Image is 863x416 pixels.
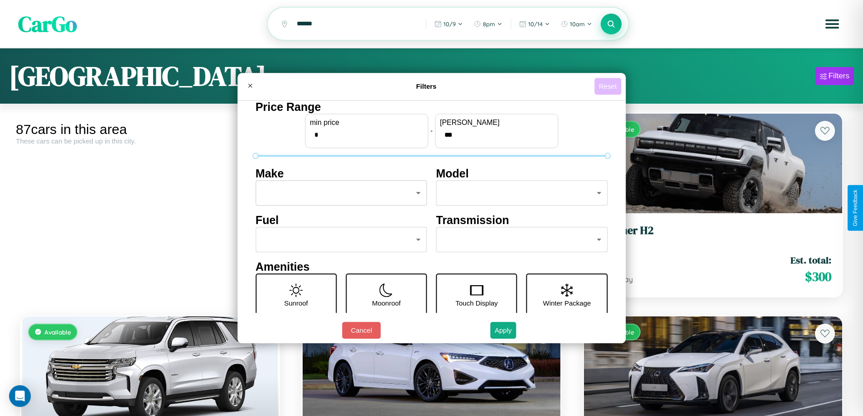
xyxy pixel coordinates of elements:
[256,100,607,114] h4: Price Range
[594,78,621,95] button: Reset
[258,82,594,90] h4: Filters
[469,17,507,31] button: 8pm
[820,11,845,37] button: Open menu
[570,20,585,28] span: 10am
[16,122,284,137] div: 87 cars in this area
[595,224,831,237] h3: Hummer H2
[256,214,427,227] h4: Fuel
[444,20,456,28] span: 10 / 9
[436,167,608,180] h4: Model
[829,72,849,81] div: Filters
[9,385,31,407] div: Open Intercom Messenger
[515,17,554,31] button: 10/14
[372,297,400,309] p: Moonroof
[256,167,427,180] h4: Make
[310,119,423,127] label: min price
[430,17,468,31] button: 10/9
[430,124,433,137] p: -
[18,9,77,39] span: CarGo
[791,253,831,267] span: Est. total:
[852,190,858,226] div: Give Feedback
[543,297,591,309] p: Winter Package
[490,322,516,339] button: Apply
[483,20,495,28] span: 8pm
[455,297,497,309] p: Touch Display
[556,17,597,31] button: 10am
[44,328,71,336] span: Available
[436,214,608,227] h4: Transmission
[805,268,831,286] span: $ 300
[342,322,381,339] button: Cancel
[16,137,284,145] div: These cars can be picked up in this city.
[815,67,854,85] button: Filters
[528,20,543,28] span: 10 / 14
[440,119,553,127] label: [PERSON_NAME]
[284,297,308,309] p: Sunroof
[256,260,607,273] h4: Amenities
[595,224,831,246] a: Hummer H22014
[9,57,266,95] h1: [GEOGRAPHIC_DATA]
